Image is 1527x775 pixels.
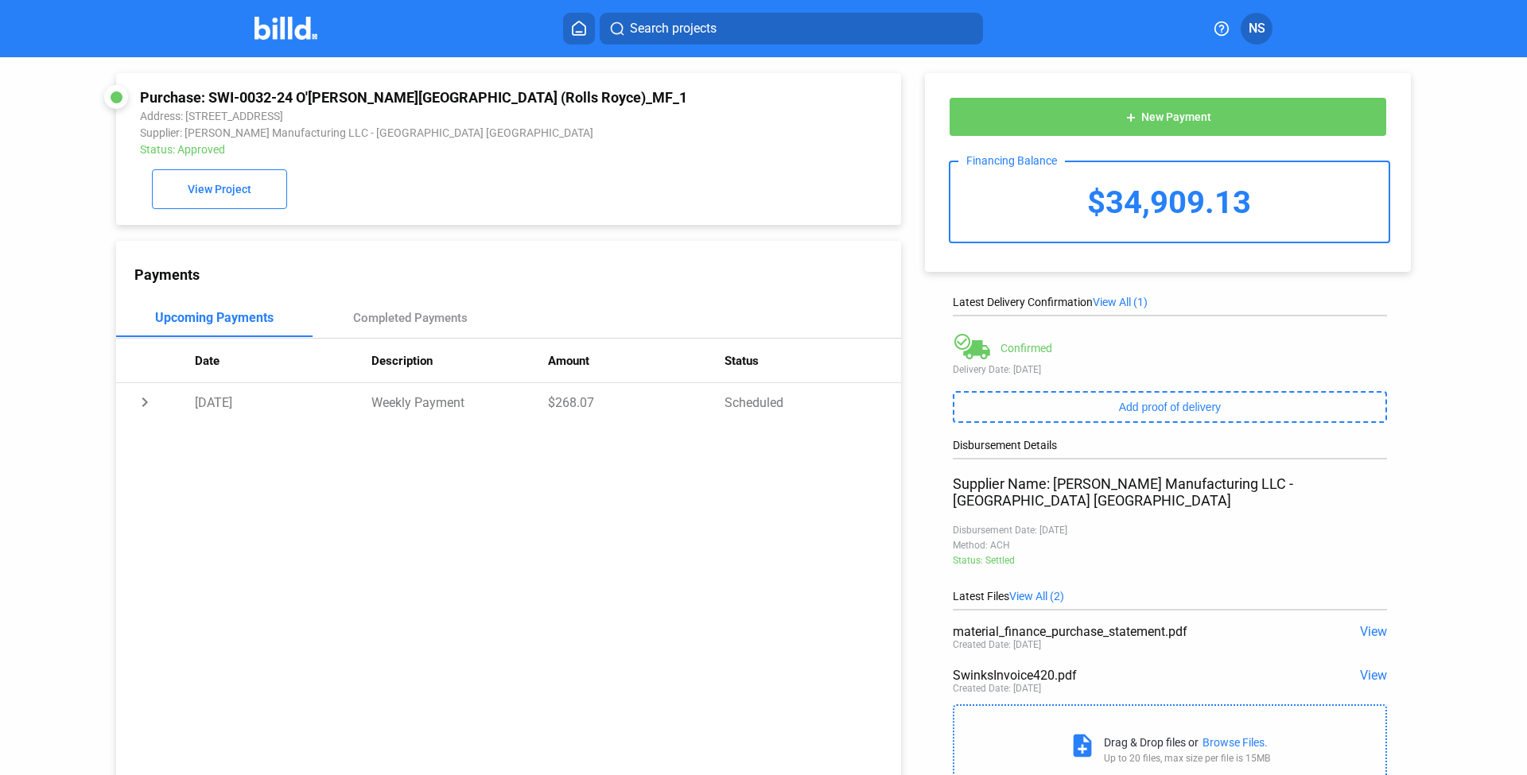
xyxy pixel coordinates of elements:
[1104,736,1199,749] div: Drag & Drop files or
[953,296,1387,308] div: Latest Delivery Confirmation
[1241,13,1272,45] button: NS
[188,184,251,196] span: View Project
[953,668,1300,683] div: SwinksInvoice420.pdf
[548,383,725,421] td: $268.07
[1249,19,1265,38] span: NS
[1009,590,1064,603] span: View All (2)
[600,13,983,45] button: Search projects
[152,169,287,209] button: View Project
[630,19,717,38] span: Search projects
[1360,624,1387,639] span: View
[958,154,1065,167] div: Financing Balance
[949,97,1387,137] button: New Payment
[953,525,1387,536] div: Disbursement Date: [DATE]
[1203,736,1268,749] div: Browse Files.
[140,126,729,139] div: Supplier: [PERSON_NAME] Manufacturing LLC - [GEOGRAPHIC_DATA] [GEOGRAPHIC_DATA]
[1104,753,1270,764] div: Up to 20 files, max size per file is 15MB
[953,391,1387,423] button: Add proof of delivery
[548,339,725,383] th: Amount
[953,540,1387,551] div: Method: ACH
[353,311,468,325] div: Completed Payments
[953,475,1387,509] div: Supplier Name: [PERSON_NAME] Manufacturing LLC - [GEOGRAPHIC_DATA] [GEOGRAPHIC_DATA]
[1119,401,1221,413] span: Add proof of delivery
[254,17,317,40] img: Billd Company Logo
[134,266,901,283] div: Payments
[725,339,901,383] th: Status
[953,683,1041,694] div: Created Date: [DATE]
[1001,342,1052,355] div: Confirmed
[371,383,548,421] td: Weekly Payment
[371,339,548,383] th: Description
[1093,296,1148,308] span: View All (1)
[140,89,729,106] div: Purchase: SWI-0032-24 O'[PERSON_NAME][GEOGRAPHIC_DATA] (Rolls Royce)_MF_1
[1125,111,1137,124] mat-icon: add
[950,162,1389,242] div: $34,909.13
[953,639,1041,650] div: Created Date: [DATE]
[953,624,1300,639] div: material_finance_purchase_statement.pdf
[725,383,901,421] td: Scheduled
[953,439,1387,451] div: Disbursement Details
[1360,668,1387,683] span: View
[140,143,729,156] div: Status: Approved
[195,383,371,421] td: [DATE]
[953,555,1387,566] div: Status: Settled
[140,110,729,122] div: Address: [STREET_ADDRESS]
[155,310,274,325] div: Upcoming Payments
[953,364,1387,375] div: Delivery Date: [DATE]
[1141,111,1211,124] span: New Payment
[953,590,1387,603] div: Latest Files
[1069,732,1096,759] mat-icon: note_add
[195,339,371,383] th: Date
